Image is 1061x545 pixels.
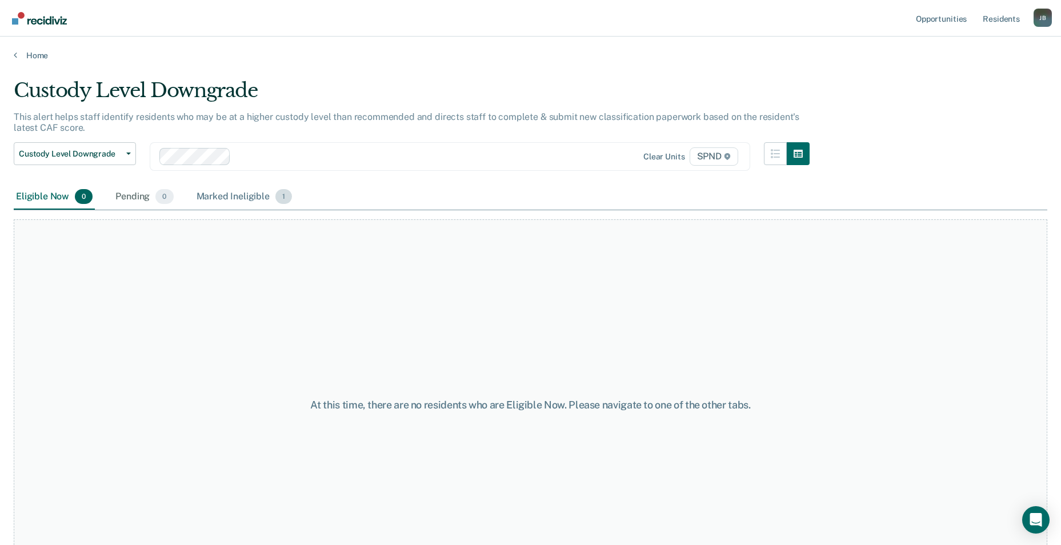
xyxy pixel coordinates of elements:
[14,111,799,133] p: This alert helps staff identify residents who may be at a higher custody level than recommended a...
[14,142,136,165] button: Custody Level Downgrade
[14,79,810,111] div: Custody Level Downgrade
[273,399,789,411] div: At this time, there are no residents who are Eligible Now. Please navigate to one of the other tabs.
[75,189,93,204] span: 0
[14,50,1047,61] a: Home
[690,147,738,166] span: SPND
[113,185,175,210] div: Pending0
[643,152,685,162] div: Clear units
[1034,9,1052,27] div: J B
[155,189,173,204] span: 0
[19,149,122,159] span: Custody Level Downgrade
[1022,506,1050,534] div: Open Intercom Messenger
[194,185,295,210] div: Marked Ineligible1
[275,189,292,204] span: 1
[1034,9,1052,27] button: Profile dropdown button
[14,185,95,210] div: Eligible Now0
[12,12,67,25] img: Recidiviz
